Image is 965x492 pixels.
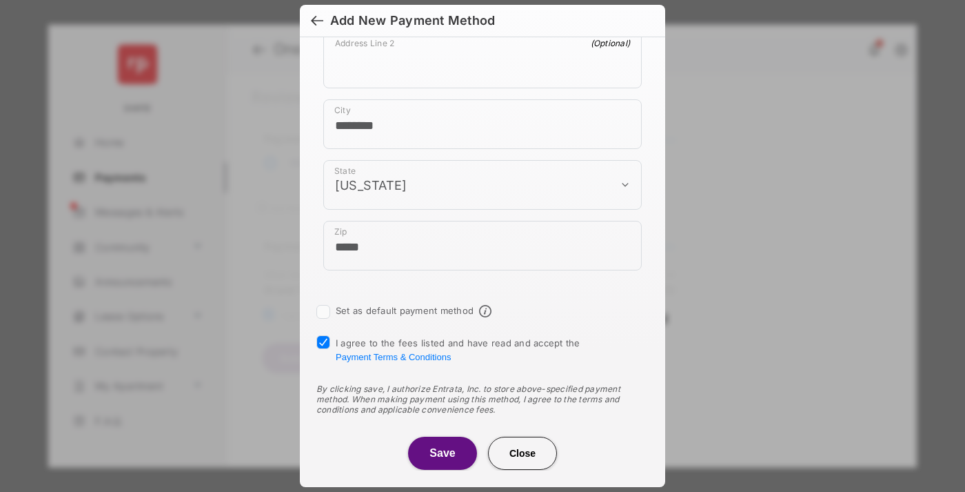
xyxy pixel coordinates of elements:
div: By clicking save, I authorize Entrata, Inc. to store above-specified payment method. When making ... [316,384,649,415]
div: Add New Payment Method [330,13,495,28]
button: Save [408,437,477,470]
span: I agree to the fees listed and have read and accept the [336,337,580,362]
div: payment_method_screening[postal_addresses][locality] [323,99,642,149]
label: Set as default payment method [336,305,474,316]
button: I agree to the fees listed and have read and accept the [336,352,451,362]
div: payment_method_screening[postal_addresses][administrativeArea] [323,160,642,210]
div: payment_method_screening[postal_addresses][addressLine2] [323,32,642,88]
button: Close [488,437,557,470]
span: Default payment method info [479,305,491,317]
div: payment_method_screening[postal_addresses][postalCode] [323,221,642,270]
